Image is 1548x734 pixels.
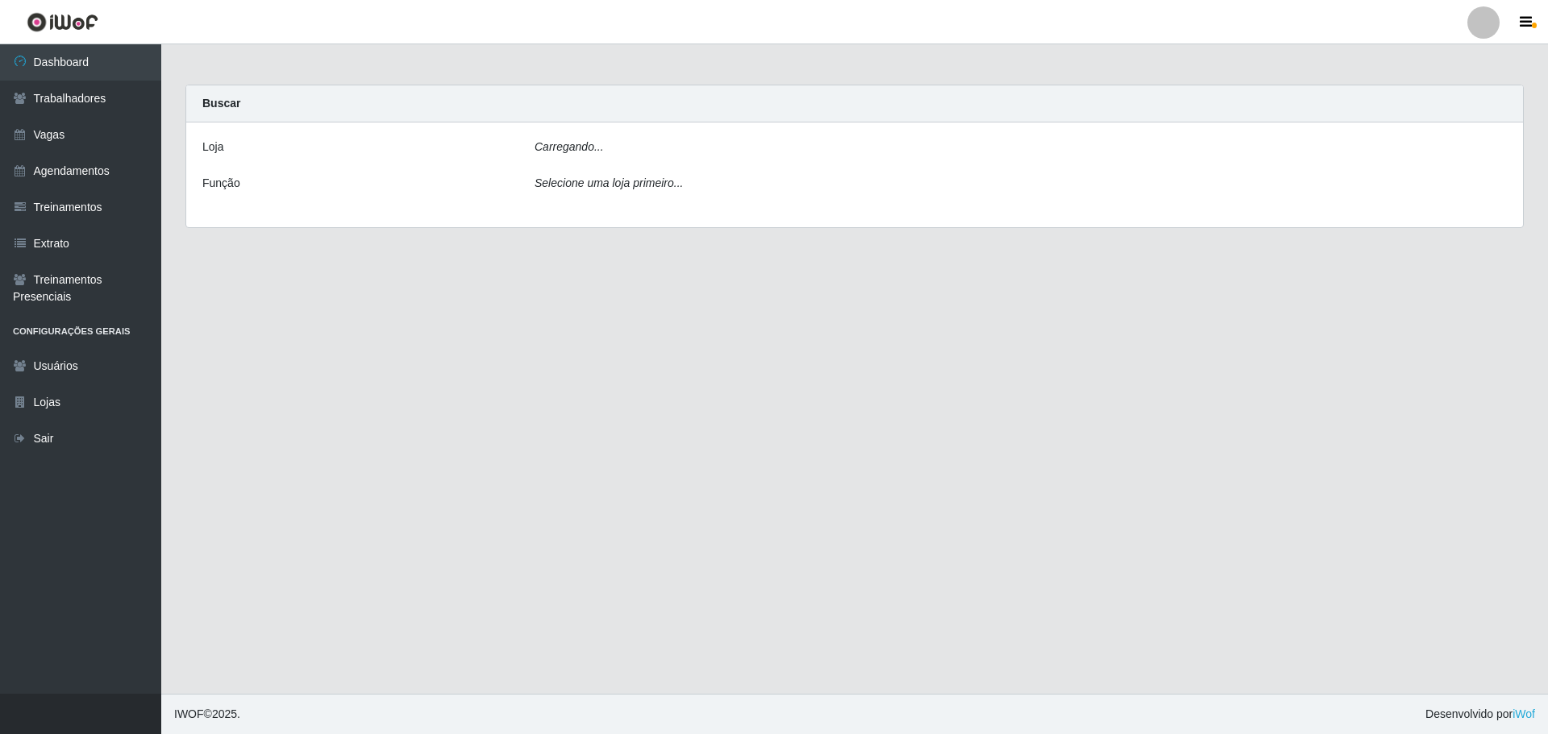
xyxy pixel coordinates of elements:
[27,12,98,32] img: CoreUI Logo
[535,176,683,189] i: Selecione uma loja primeiro...
[1425,706,1535,723] span: Desenvolvido por
[202,175,240,192] label: Função
[174,706,240,723] span: © 2025 .
[535,140,604,153] i: Carregando...
[202,97,240,110] strong: Buscar
[1513,707,1535,720] a: iWof
[174,707,204,720] span: IWOF
[202,139,223,156] label: Loja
